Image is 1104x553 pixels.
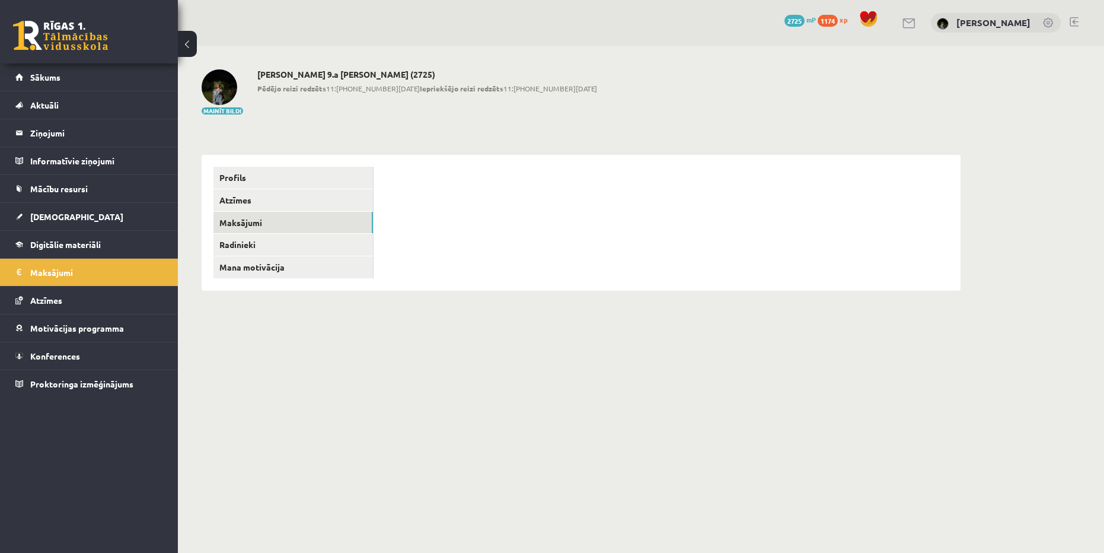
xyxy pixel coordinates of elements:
legend: Ziņojumi [30,119,163,147]
a: Motivācijas programma [15,314,163,342]
img: Katrīna Arāja [937,18,949,30]
a: Maksājumi [15,259,163,286]
h2: [PERSON_NAME] 9.a [PERSON_NAME] (2725) [257,69,597,80]
a: [PERSON_NAME] [956,17,1030,28]
a: Radinieki [213,234,373,256]
span: Konferences [30,351,80,361]
a: Konferences [15,342,163,370]
a: Mana motivācija [213,256,373,278]
span: mP [806,15,816,24]
a: [DEMOGRAPHIC_DATA] [15,203,163,230]
span: Digitālie materiāli [30,239,101,250]
a: Sākums [15,63,163,91]
span: Aktuāli [30,100,59,110]
span: [DEMOGRAPHIC_DATA] [30,211,123,222]
a: Proktoringa izmēģinājums [15,370,163,398]
legend: Informatīvie ziņojumi [30,147,163,174]
span: xp [840,15,847,24]
a: Digitālie materiāli [15,231,163,258]
a: Aktuāli [15,91,163,119]
span: Atzīmes [30,295,62,306]
b: Iepriekšējo reizi redzēts [420,84,503,93]
b: Pēdējo reizi redzēts [257,84,326,93]
a: 2725 mP [784,15,816,24]
span: Motivācijas programma [30,323,124,333]
a: Mācību resursi [15,175,163,202]
a: Atzīmes [15,287,163,314]
a: Informatīvie ziņojumi [15,147,163,174]
a: Profils [213,167,373,189]
span: Sākums [30,72,60,82]
span: 2725 [784,15,805,27]
legend: Maksājumi [30,259,163,286]
a: Ziņojumi [15,119,163,147]
button: Mainīt bildi [202,107,243,115]
img: Katrīna Arāja [202,69,237,105]
a: 1174 xp [818,15,853,24]
a: Rīgas 1. Tālmācības vidusskola [13,21,108,50]
span: Mācību resursi [30,183,88,194]
span: Proktoringa izmēģinājums [30,379,133,389]
span: 1174 [818,15,838,27]
a: Maksājumi [213,212,373,234]
span: 11:[PHONE_NUMBER][DATE] 11:[PHONE_NUMBER][DATE] [257,83,597,94]
a: Atzīmes [213,189,373,211]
